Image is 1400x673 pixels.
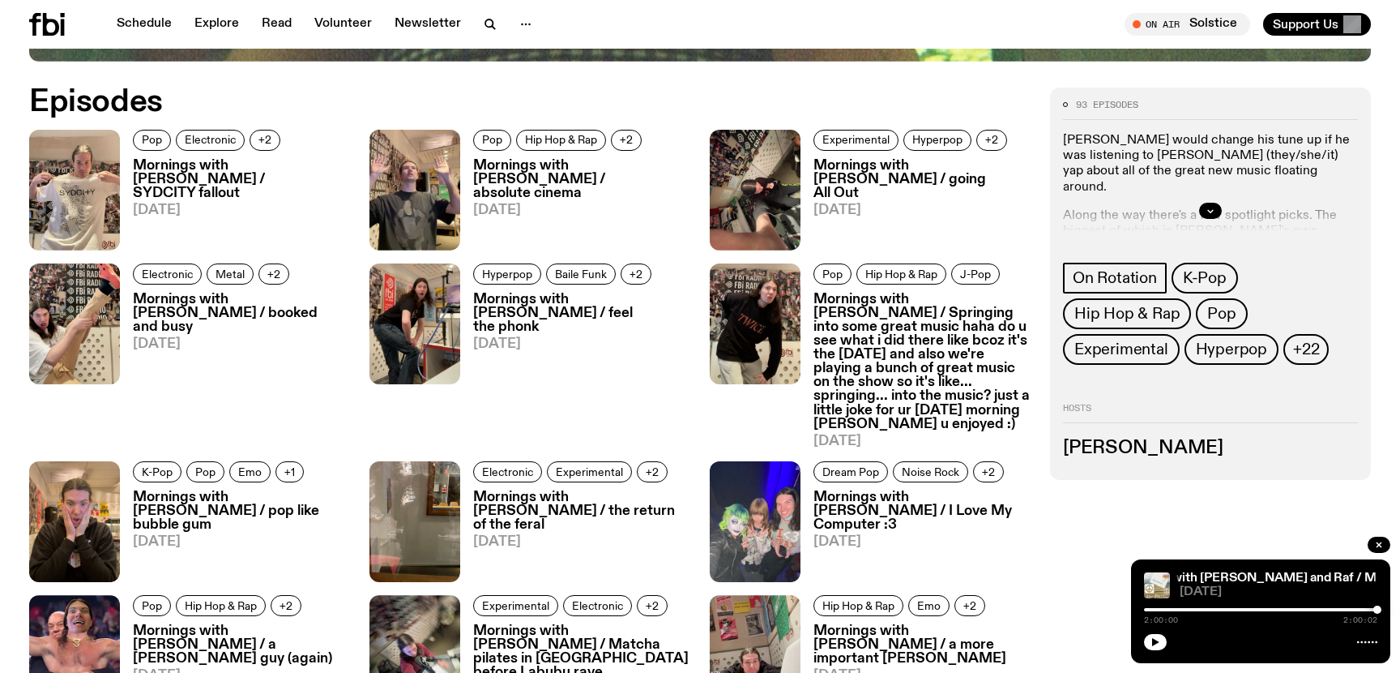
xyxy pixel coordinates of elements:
[1074,305,1180,323] span: Hip Hop & Rap
[963,599,976,611] span: +2
[482,268,532,280] span: Hyperpop
[813,535,1031,549] span: [DATE]
[1073,269,1157,287] span: On Rotation
[238,465,262,478] span: Emo
[120,159,350,251] a: Mornings with [PERSON_NAME] / SYDCITY fallout[DATE]
[982,465,995,478] span: +2
[473,264,541,285] a: Hyperpop
[186,461,224,482] a: Pop
[133,461,181,482] a: K-Pop
[271,595,301,616] button: +2
[1063,298,1191,329] a: Hip Hop & Rap
[1063,334,1180,365] a: Experimental
[305,13,382,36] a: Volunteer
[563,595,632,616] a: Electronic
[29,264,120,384] img: A photo of Jim in the fbi studio sitting on a chair and awkwardly holding their leg in the air, s...
[133,491,350,532] h3: Mornings with [PERSON_NAME] / pop like bubble gum
[473,337,690,351] span: [DATE]
[482,134,502,146] span: Pop
[813,204,1031,217] span: [DATE]
[813,595,903,616] a: Hip Hop & Rap
[710,461,800,582] img: A selfie of Dyan Tai, Ninajirachi and Jim.
[107,13,181,36] a: Schedule
[976,130,1007,151] button: +2
[267,268,280,280] span: +2
[1343,616,1377,624] span: 2:00:02
[120,491,350,582] a: Mornings with [PERSON_NAME] / pop like bubble gum[DATE]
[207,264,254,285] a: Metal
[800,159,1031,251] a: Mornings with [PERSON_NAME] / going All Out[DATE]
[216,268,245,280] span: Metal
[1273,17,1338,32] span: Support Us
[176,130,245,151] a: Electronic
[800,293,1031,448] a: Mornings with [PERSON_NAME] / Springing into some great music haha do u see what i did there like...
[1196,298,1247,329] a: Pop
[473,204,690,217] span: [DATE]
[473,595,558,616] a: Experimental
[813,293,1031,431] h3: Mornings with [PERSON_NAME] / Springing into some great music haha do u see what i did there like...
[369,461,460,582] img: A selfie of Jim taken in the reflection of the window of the fbi radio studio.
[142,599,162,611] span: Pop
[473,491,690,532] h3: Mornings with [PERSON_NAME] / the return of the feral
[813,491,1031,532] h3: Mornings with [PERSON_NAME] / I Love My Computer :3
[142,134,162,146] span: Pop
[546,264,616,285] a: Baile Funk
[630,268,642,280] span: +2
[176,595,266,616] a: Hip Hop & Rap
[258,264,289,285] button: +2
[258,134,271,146] span: +2
[813,264,852,285] a: Pop
[637,461,668,482] button: +2
[960,268,991,280] span: J-Pop
[1074,341,1168,358] span: Experimental
[973,461,1004,482] button: +2
[473,293,690,334] h3: Mornings with [PERSON_NAME] / feel the phonk
[460,491,690,582] a: Mornings with [PERSON_NAME] / the return of the feral[DATE]
[620,134,633,146] span: +2
[1293,341,1319,358] span: +22
[252,13,301,36] a: Read
[1125,13,1250,36] button: On AirSolstice
[369,264,460,384] img: An action shot of Jim throwing their ass back in the fbi studio. Their ass looks perfectly shaped...
[951,264,1000,285] a: J-Pop
[133,159,350,200] h3: Mornings with [PERSON_NAME] / SYDCITY fallout
[902,465,959,478] span: Noise Rock
[120,293,350,448] a: Mornings with [PERSON_NAME] / booked and busy[DATE]
[800,491,1031,582] a: Mornings with [PERSON_NAME] / I Love My Computer :3[DATE]
[195,465,216,478] span: Pop
[369,130,460,251] img: Jim in the fbi studio, holding their hands up beside their head.
[275,461,304,482] button: +1
[1076,101,1138,109] span: 93 episodes
[1196,341,1267,358] span: Hyperpop
[547,461,632,482] a: Experimental
[813,624,1031,666] h3: Mornings with [PERSON_NAME] / a more important [PERSON_NAME]
[865,268,937,280] span: Hip Hop & Rap
[229,461,271,482] a: Emo
[280,599,292,611] span: +2
[1144,616,1178,624] span: 2:00:00
[473,130,511,151] a: Pop
[460,293,690,448] a: Mornings with [PERSON_NAME] / feel the phonk[DATE]
[813,435,1031,448] span: [DATE]
[856,264,946,285] a: Hip Hop & Rap
[1063,263,1167,294] a: On Rotation
[813,159,1031,200] h3: Mornings with [PERSON_NAME] / going All Out
[133,595,171,616] a: Pop
[460,159,690,251] a: Mornings with [PERSON_NAME] / absolute cinema[DATE]
[133,535,350,549] span: [DATE]
[142,268,193,280] span: Electronic
[822,134,890,146] span: Experimental
[912,134,962,146] span: Hyperpop
[1063,404,1358,423] h2: Hosts
[908,595,950,616] a: Emo
[133,204,350,217] span: [DATE]
[284,465,295,478] span: +1
[813,461,888,482] a: Dream Pop
[893,461,968,482] a: Noise Rock
[133,264,202,285] a: Electronic
[621,264,651,285] button: +2
[516,130,606,151] a: Hip Hop & Rap
[482,465,533,478] span: Electronic
[133,337,350,351] span: [DATE]
[710,264,800,384] img: Jim standing in the fbi studio, hunched over with one hand on their knee and the other on their b...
